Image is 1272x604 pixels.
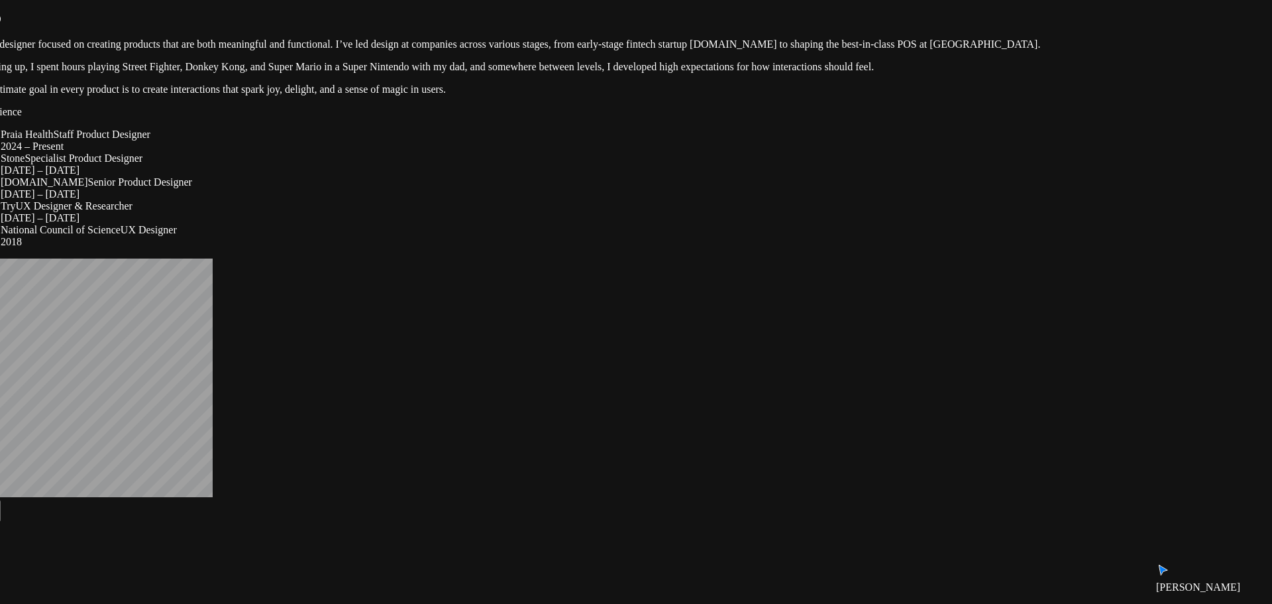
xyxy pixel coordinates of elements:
[1,212,1236,224] div: [DATE] – [DATE]
[1,152,25,164] span: Stone
[1,129,54,140] span: Praia Health
[1,141,1236,152] div: 2024 – Present
[1,188,1236,200] div: [DATE] – [DATE]
[25,152,142,164] span: Specialist Product Designer
[54,129,150,140] span: Staff Product Designer
[88,176,192,188] span: Senior Product Designer
[1,164,1236,176] div: [DATE] – [DATE]
[16,200,132,211] span: UX Designer & Researcher
[121,224,177,235] span: UX Designer
[1,200,16,211] span: Try
[1,176,88,188] span: [DOMAIN_NAME]
[1,224,121,235] span: National Council of Science
[1,236,1236,248] div: 2018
